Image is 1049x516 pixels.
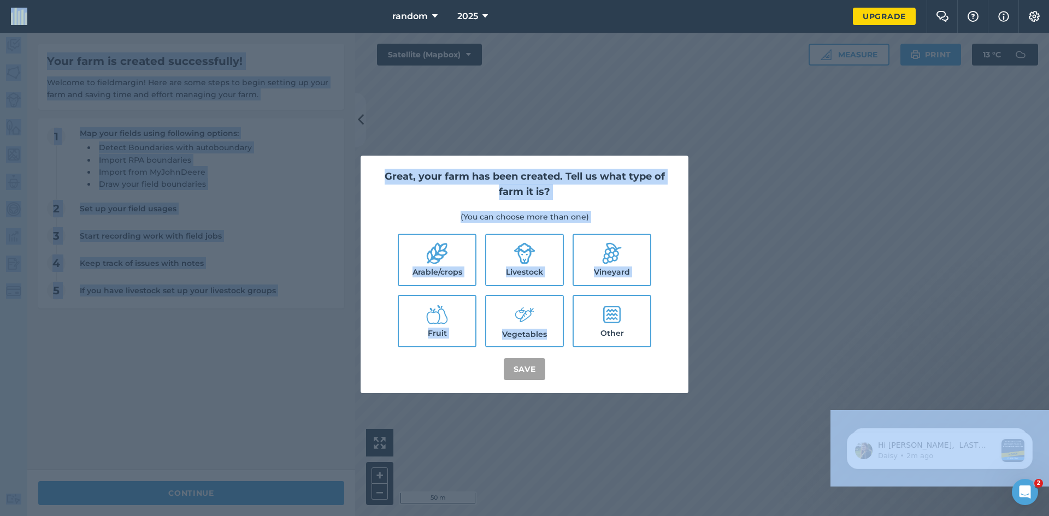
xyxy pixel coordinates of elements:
img: A question mark icon [967,11,980,22]
span: 2 [1034,479,1043,488]
label: Vineyard [574,235,650,285]
label: Arable/crops [399,235,475,285]
span: Hi [PERSON_NAME], LAST DAY, GO PRO for less 🎉 Sign up via our website in your first 14 days to sa... [48,31,165,267]
span: random [392,10,428,23]
p: Message from Daisy, sent 2m ago [48,41,166,51]
a: Upgrade [853,8,916,25]
p: (You can choose more than one) [374,211,675,223]
label: Vegetables [486,296,563,346]
img: svg+xml;base64,PHN2ZyB4bWxucz0iaHR0cDovL3d3dy53My5vcmcvMjAwMC9zdmciIHdpZHRoPSIxNyIgaGVpZ2h0PSIxNy... [998,10,1009,23]
label: Other [574,296,650,346]
iframe: Intercom notifications message [830,410,1049,487]
label: Fruit [399,296,475,346]
img: Two speech bubbles overlapping with the left bubble in the forefront [936,11,949,22]
img: fieldmargin Logo [11,8,27,25]
span: 2025 [457,10,478,23]
h2: Great, your farm has been created. Tell us what type of farm it is? [374,169,675,200]
img: A cog icon [1028,11,1041,22]
button: Save [504,358,546,380]
iframe: Intercom live chat [1012,479,1038,505]
label: Livestock [486,235,563,285]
